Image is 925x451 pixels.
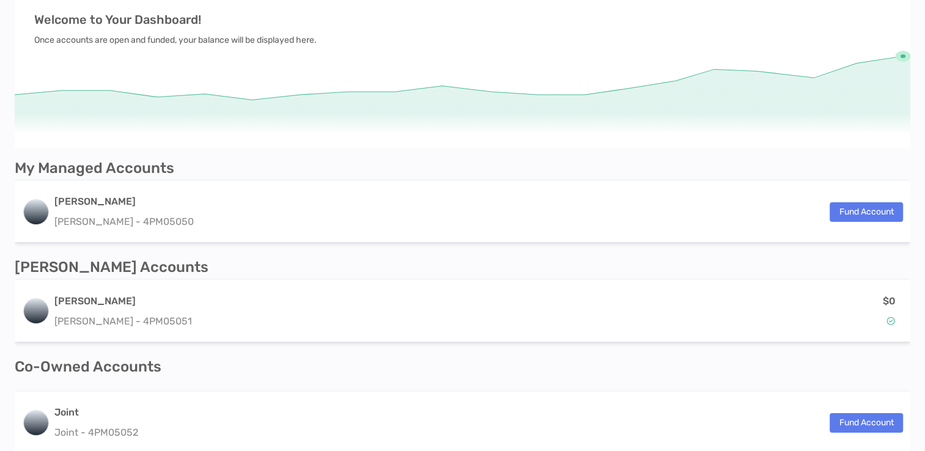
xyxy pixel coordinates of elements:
[883,293,896,309] p: $0
[830,202,903,222] button: Fund Account
[830,413,903,433] button: Fund Account
[24,299,48,323] img: logo account
[54,425,138,440] p: Joint - 4PM05052
[24,200,48,224] img: logo account
[54,405,138,420] h3: Joint
[886,317,895,325] img: Account Status icon
[54,313,192,329] p: [PERSON_NAME] - 4PM05051
[15,260,208,275] p: [PERSON_NAME] Accounts
[15,359,910,375] p: Co-Owned Accounts
[34,32,891,48] p: Once accounts are open and funded, your balance will be displayed here.
[54,194,194,209] h3: [PERSON_NAME]
[34,12,891,28] p: Welcome to Your Dashboard!
[15,161,174,176] p: My Managed Accounts
[54,214,194,229] p: [PERSON_NAME] - 4PM05050
[54,294,192,309] h3: [PERSON_NAME]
